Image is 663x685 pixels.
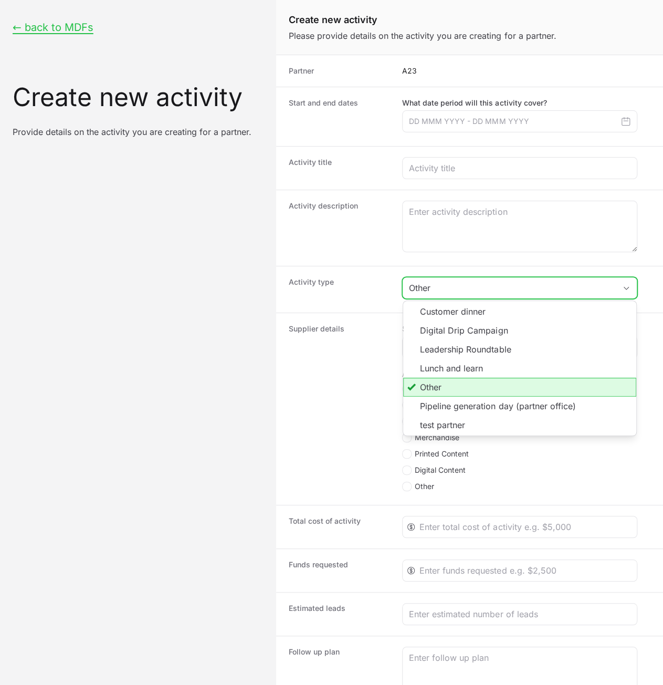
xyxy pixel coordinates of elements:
label: What date period will this activity cover? [402,98,637,108]
input: Activity title [409,162,630,174]
dt: Activity title [289,157,390,179]
input: DD MMM YYYY - DD MMM YYYY [402,110,637,132]
button: ← back to MDFs [13,21,93,34]
dt: Funds requested [289,559,390,582]
dt: Start and end dates [289,98,390,136]
h1: Create new activity [289,13,650,27]
button: Other [403,277,637,298]
dt: Activity description [289,201,390,255]
h3: Create new activity [13,85,264,110]
p: A23 [402,66,650,76]
span: Merchandise [415,432,459,443]
dt: Activity type [289,277,390,302]
dt: Estimated leads [289,603,390,625]
label: Supported Product Line [402,324,637,334]
span: Other [415,481,434,492]
div: Other [409,282,616,294]
input: Enter total cost of activity e.g. $5,000 [419,521,630,533]
span: Printed Content [415,449,469,459]
p: Please provide details on the activity you are creating for a partner. [289,29,650,42]
legend: Additional Resources Required [402,369,511,379]
input: Enter funds requested e.g. $2,500 [419,564,630,577]
dt: Partner [289,66,390,76]
p: Provide details on the activity you are creating for a partner. [13,127,264,137]
span: Digital Content [415,465,466,475]
dt: Total cost of activity [289,516,390,538]
input: Enter estimated number of leads [409,608,630,620]
dt: Supplier details [289,324,390,494]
